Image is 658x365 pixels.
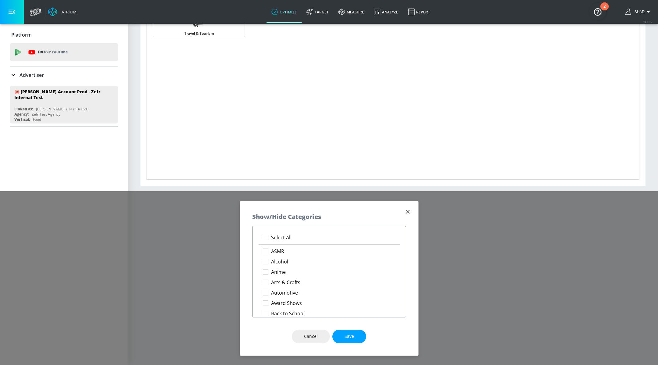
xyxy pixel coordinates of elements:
[36,106,89,112] div: [PERSON_NAME]'s Test Brand1
[332,330,366,343] button: Save
[184,32,214,35] span: Travel & Tourism
[33,117,41,122] div: Food
[271,234,292,241] p: Select All
[589,3,606,20] button: Open Resource Center, 2 new notifications
[32,112,60,117] div: Zefr Test Agency
[271,279,300,286] p: Arts & Crafts
[14,112,29,117] div: Agency:
[19,72,44,78] p: Advertiser
[14,89,108,100] div: 🐙 [PERSON_NAME] Account Prod - Zefr Internal Test
[51,49,68,55] p: Youtube
[252,213,321,220] h5: Show/Hide Categories
[603,6,606,14] div: 2
[271,259,288,265] p: Alcohol
[38,49,68,55] p: DV360:
[14,117,30,122] div: Vertical:
[267,1,302,23] a: optimize
[292,330,330,343] button: Cancel
[304,333,318,340] span: Cancel
[271,300,302,306] p: Award Shows
[643,20,652,23] span: v 4.33.5
[403,1,435,23] a: Report
[271,290,298,296] p: Automotive
[271,310,305,317] p: Back to School
[14,106,33,112] div: Linked as:
[271,269,286,275] p: Anime
[271,248,284,255] p: ASMR
[302,1,334,23] a: Target
[59,9,76,15] div: Atrium
[632,10,645,14] span: login as: shad.aziz@zefr.com
[345,333,354,340] span: Save
[369,1,403,23] a: Analyze
[11,31,32,38] p: Platform
[334,1,369,23] a: measure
